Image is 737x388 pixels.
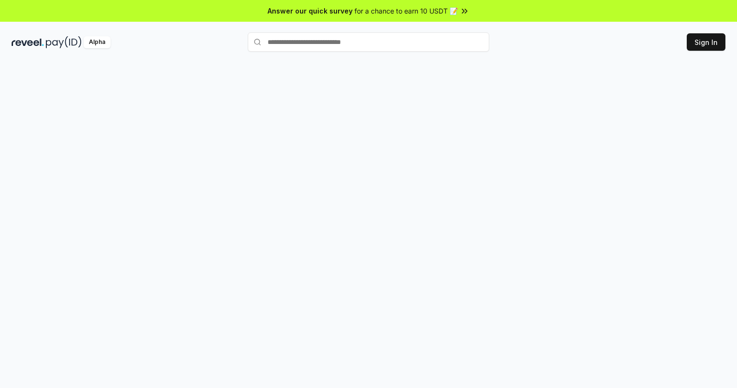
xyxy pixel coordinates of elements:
span: Answer our quick survey [268,6,353,16]
div: Alpha [84,36,111,48]
button: Sign In [687,33,725,51]
img: reveel_dark [12,36,44,48]
span: for a chance to earn 10 USDT 📝 [354,6,458,16]
img: pay_id [46,36,82,48]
